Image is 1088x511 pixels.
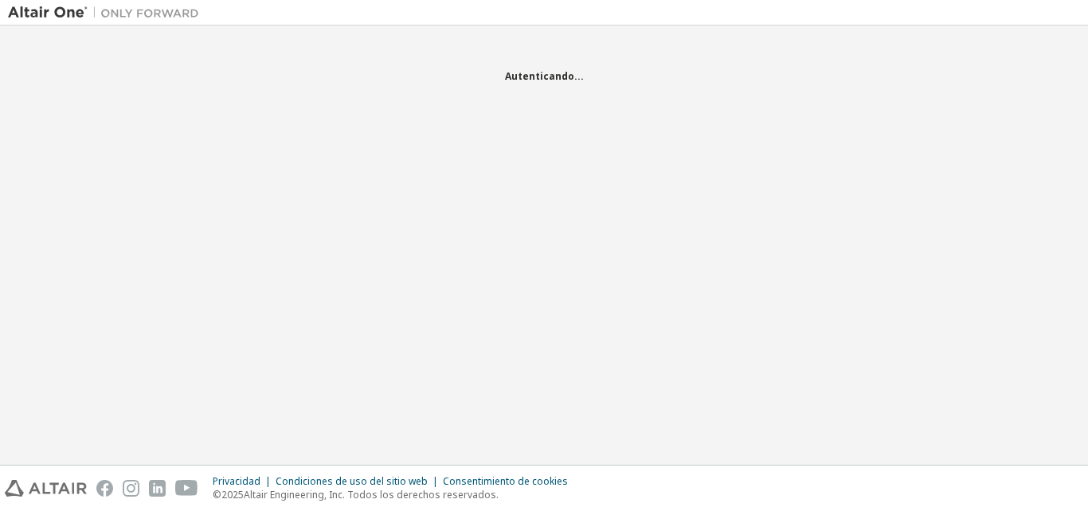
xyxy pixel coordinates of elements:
font: Privacidad [213,474,260,488]
font: Condiciones de uso del sitio web [276,474,428,488]
font: © [213,488,221,501]
img: youtube.svg [175,480,198,497]
img: linkedin.svg [149,480,166,497]
img: instagram.svg [123,480,139,497]
img: Altair Uno [8,5,207,21]
font: Autenticando... [505,69,584,83]
img: facebook.svg [96,480,113,497]
img: altair_logo.svg [5,480,87,497]
font: Consentimiento de cookies [443,474,568,488]
font: Altair Engineering, Inc. Todos los derechos reservados. [244,488,499,501]
font: 2025 [221,488,244,501]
